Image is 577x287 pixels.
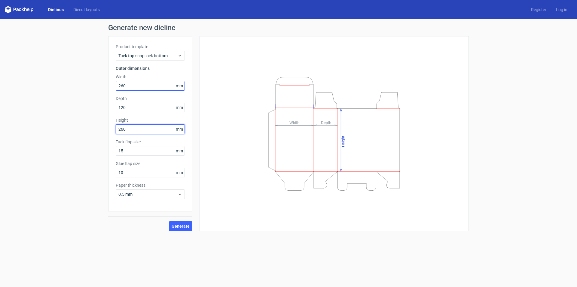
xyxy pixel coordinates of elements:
label: Glue flap size [116,161,185,167]
span: mm [174,103,185,112]
a: Register [526,7,551,13]
span: 0.5 mm [118,191,178,197]
a: Log in [551,7,572,13]
tspan: Width [289,120,299,125]
label: Depth [116,95,185,101]
tspan: Height [341,136,345,147]
label: Tuck flap size [116,139,185,145]
span: mm [174,81,185,90]
label: Product template [116,44,185,50]
h1: Generate new dieline [108,24,469,31]
a: Dielines [43,7,69,13]
label: Height [116,117,185,123]
span: mm [174,168,185,177]
label: Width [116,74,185,80]
span: Generate [172,224,190,228]
a: Diecut layouts [69,7,105,13]
h3: Outer dimensions [116,65,185,71]
label: Paper thickness [116,182,185,188]
tspan: Depth [321,120,331,125]
button: Generate [169,221,192,231]
span: mm [174,146,185,155]
span: Tuck top snap lock bottom [118,53,178,59]
span: mm [174,125,185,134]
